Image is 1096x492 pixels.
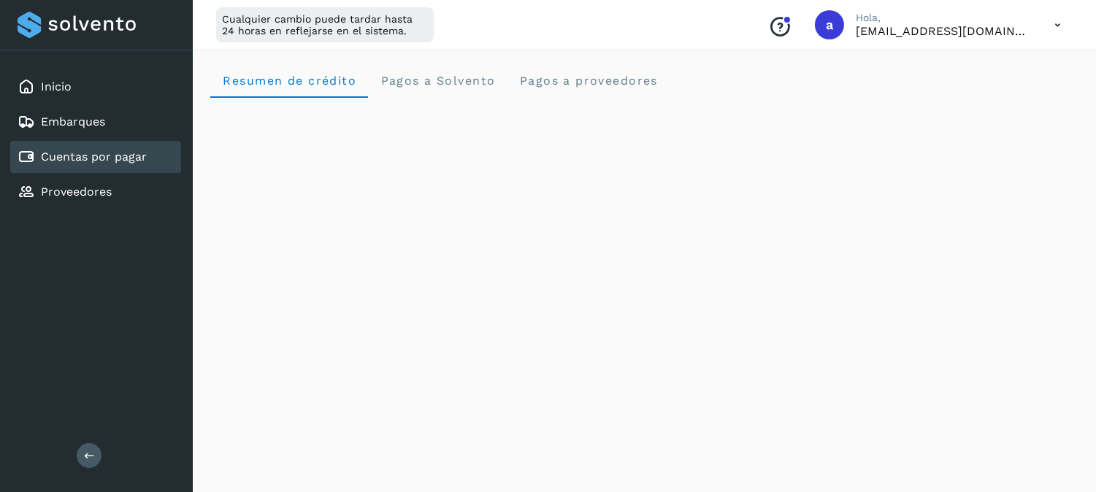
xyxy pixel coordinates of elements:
[41,185,112,199] a: Proveedores
[222,74,356,88] span: Resumen de crédito
[856,24,1031,38] p: asesoresdiferidos@astpsa.com
[216,7,434,42] div: Cualquier cambio puede tardar hasta 24 horas en reflejarse en el sistema.
[41,150,147,164] a: Cuentas por pagar
[10,106,181,138] div: Embarques
[380,74,495,88] span: Pagos a Solvento
[41,115,105,128] a: Embarques
[41,80,72,93] a: Inicio
[10,71,181,103] div: Inicio
[518,74,658,88] span: Pagos a proveedores
[856,12,1031,24] p: Hola,
[10,176,181,208] div: Proveedores
[10,141,181,173] div: Cuentas por pagar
